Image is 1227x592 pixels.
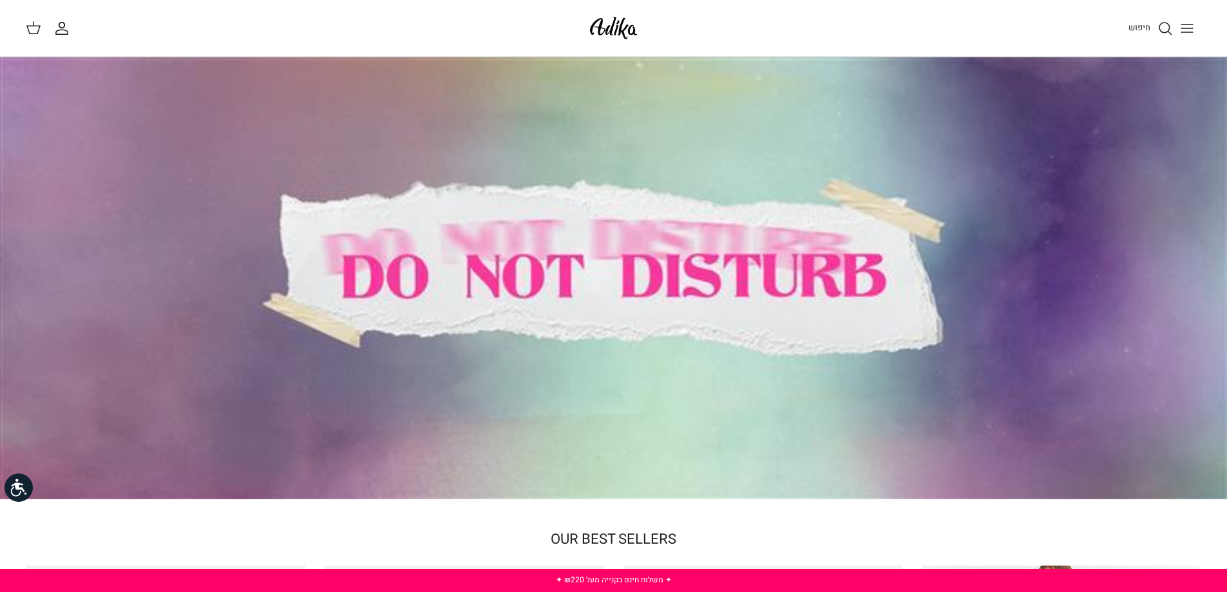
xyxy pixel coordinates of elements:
[54,21,75,36] a: החשבון שלי
[1173,14,1201,43] button: Toggle menu
[1128,21,1150,33] span: חיפוש
[1128,21,1173,36] a: חיפוש
[551,529,676,549] a: OUR BEST SELLERS
[556,574,672,586] a: ✦ משלוח חינם בקנייה מעל ₪220 ✦
[586,13,641,43] img: Adika IL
